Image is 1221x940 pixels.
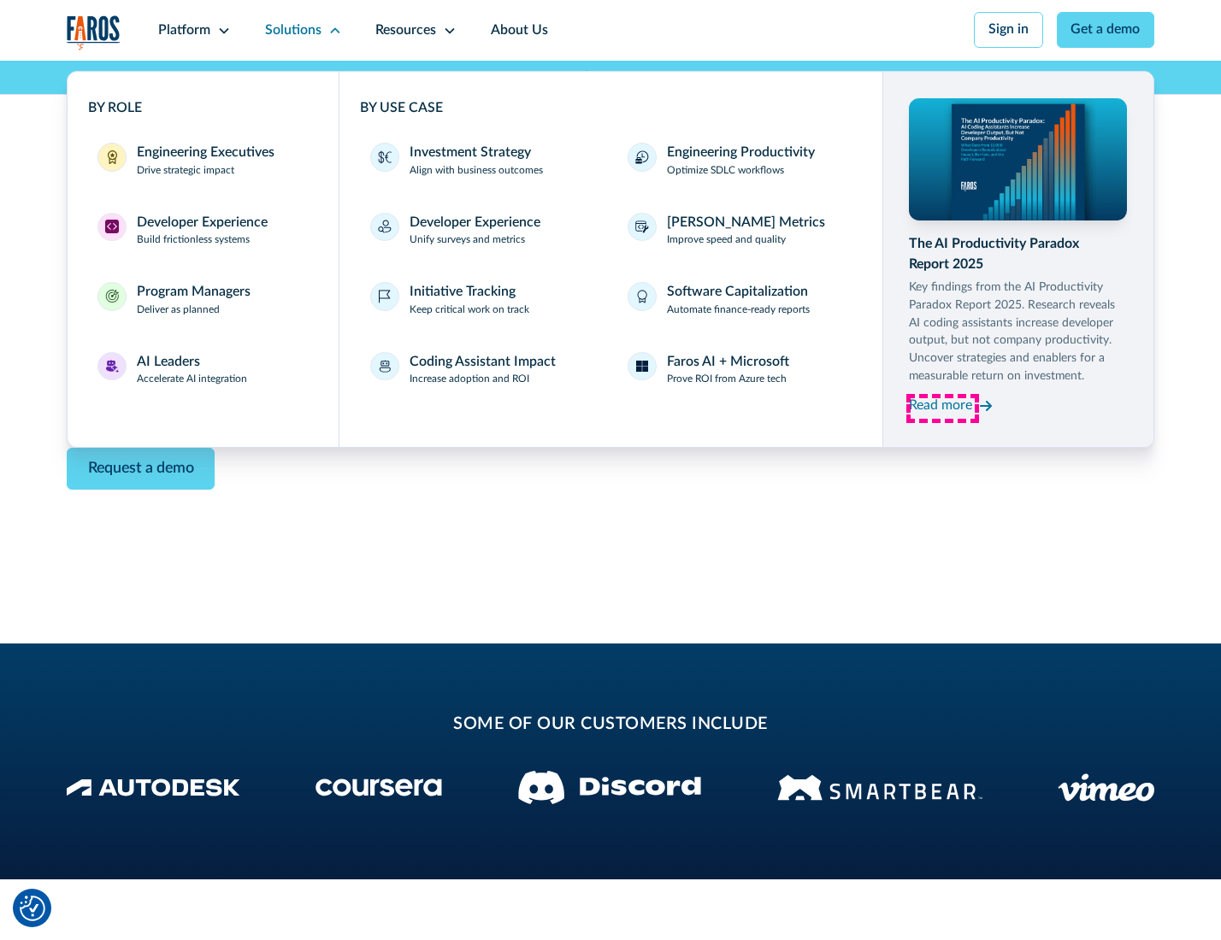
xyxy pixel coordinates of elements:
a: [PERSON_NAME] MetricsImprove speed and quality [617,203,861,259]
a: Investment StrategyAlign with business outcomes [360,132,604,189]
img: Smartbear Logo [777,772,982,803]
div: The AI Productivity Paradox Report 2025 [909,234,1126,275]
div: Resources [375,21,436,41]
div: Faros AI + Microsoft [667,352,789,373]
p: Improve speed and quality [667,232,786,248]
div: Program Managers [137,282,251,303]
a: Program ManagersProgram ManagersDeliver as planned [88,272,319,328]
div: BY USE CASE [360,98,862,119]
div: Developer Experience [137,213,268,233]
a: The AI Productivity Paradox Report 2025Key findings from the AI Productivity Paradox Report 2025.... [909,98,1126,419]
p: Deliver as planned [137,303,220,318]
p: Prove ROI from Azure tech [667,372,787,387]
img: Developer Experience [105,220,119,233]
img: AI Leaders [105,360,119,373]
a: Software CapitalizationAutomate finance-ready reports [617,272,861,328]
a: Initiative TrackingKeep critical work on track [360,272,604,328]
div: Solutions [265,21,321,41]
a: Coding Assistant ImpactIncrease adoption and ROI [360,342,604,398]
a: AI LeadersAI LeadersAccelerate AI integration [88,342,319,398]
div: Engineering Productivity [667,143,815,163]
img: Discord logo [518,771,701,804]
img: Revisit consent button [20,896,45,921]
div: [PERSON_NAME] Metrics [667,213,825,233]
div: Developer Experience [410,213,540,233]
div: Coding Assistant Impact [410,352,556,373]
p: Key findings from the AI Productivity Paradox Report 2025. Research reveals AI coding assistants ... [909,279,1126,385]
a: Contact Modal [67,448,215,490]
p: Increase adoption and ROI [410,372,529,387]
img: Program Managers [105,290,119,303]
p: Drive strategic impact [137,163,234,179]
img: Coursera Logo [316,778,442,796]
p: Align with business outcomes [410,163,543,179]
p: Keep critical work on track [410,303,529,318]
img: Vimeo logo [1058,773,1154,802]
img: Autodesk Logo [67,778,240,796]
div: BY ROLE [88,98,319,119]
div: Engineering Executives [137,143,274,163]
p: Optimize SDLC workflows [667,163,784,179]
a: Developer ExperienceUnify surveys and metrics [360,203,604,259]
h2: some of our customers include [203,712,1018,737]
div: Initiative Tracking [410,282,516,303]
p: Unify surveys and metrics [410,232,525,248]
div: Platform [158,21,210,41]
a: home [67,15,121,50]
button: Cookie Settings [20,896,45,921]
a: Get a demo [1057,12,1155,48]
a: Engineering ExecutivesEngineering ExecutivesDrive strategic impact [88,132,319,189]
img: Engineering Executives [105,150,119,164]
a: Faros AI + MicrosoftProve ROI from Azure tech [617,342,861,398]
a: Sign in [974,12,1043,48]
p: Accelerate AI integration [137,372,247,387]
p: Build frictionless systems [137,232,250,248]
nav: Solutions [67,61,1155,448]
a: Engineering ProductivityOptimize SDLC workflows [617,132,861,189]
div: Read more [909,396,972,416]
div: Software Capitalization [667,282,808,303]
a: Developer ExperienceDeveloper ExperienceBuild frictionless systems [88,203,319,259]
div: Investment Strategy [410,143,531,163]
div: AI Leaders [137,352,200,373]
p: Automate finance-ready reports [667,303,810,318]
img: Logo of the analytics and reporting company Faros. [67,15,121,50]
